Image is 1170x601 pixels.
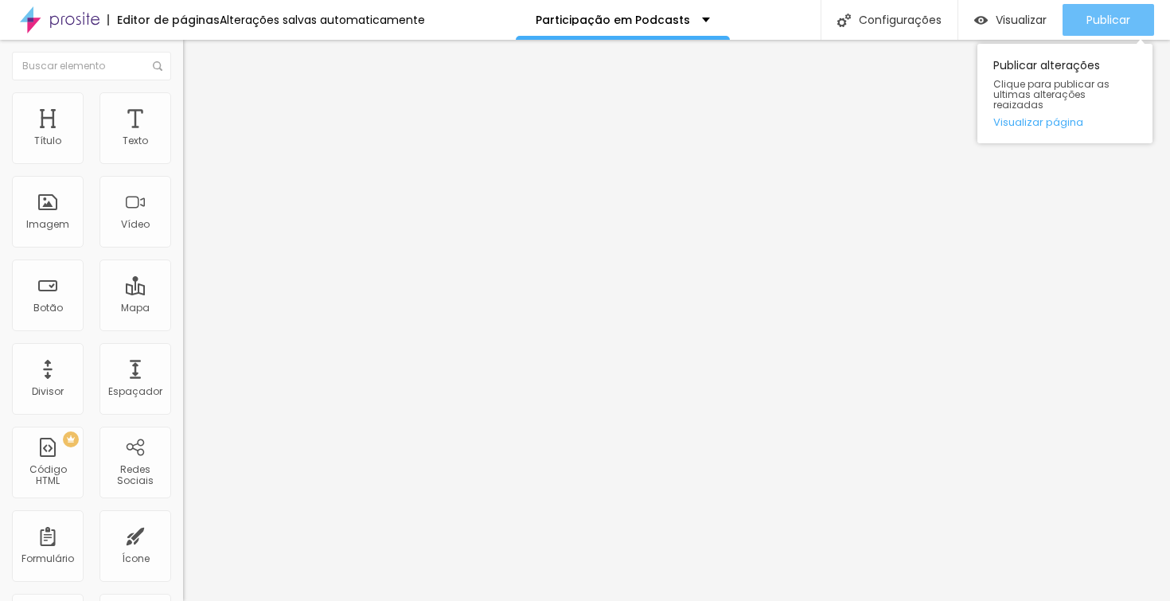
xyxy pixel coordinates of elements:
div: Divisor [32,386,64,397]
img: Icone [153,61,162,71]
button: Visualizar [958,4,1063,36]
div: Vídeo [121,219,150,230]
div: Publicar alterações [977,44,1152,143]
div: Redes Sociais [103,464,166,487]
img: view-1.svg [974,14,988,27]
span: Visualizar [996,14,1047,26]
div: Código HTML [16,464,79,487]
div: Título [34,135,61,146]
span: Clique para publicar as ultimas alterações reaizadas [993,79,1137,111]
div: Editor de páginas [107,14,220,25]
div: Imagem [26,219,69,230]
div: Mapa [121,302,150,314]
span: Publicar [1086,14,1130,26]
p: Participação em Podcasts [536,14,690,25]
input: Buscar elemento [12,52,171,80]
div: Espaçador [108,386,162,397]
iframe: Editor [183,40,1170,601]
div: Botão [33,302,63,314]
button: Publicar [1063,4,1154,36]
div: Alterações salvas automaticamente [220,14,425,25]
img: Icone [837,14,851,27]
div: Ícone [122,553,150,564]
div: Formulário [21,553,74,564]
a: Visualizar página [993,117,1137,127]
div: Texto [123,135,148,146]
